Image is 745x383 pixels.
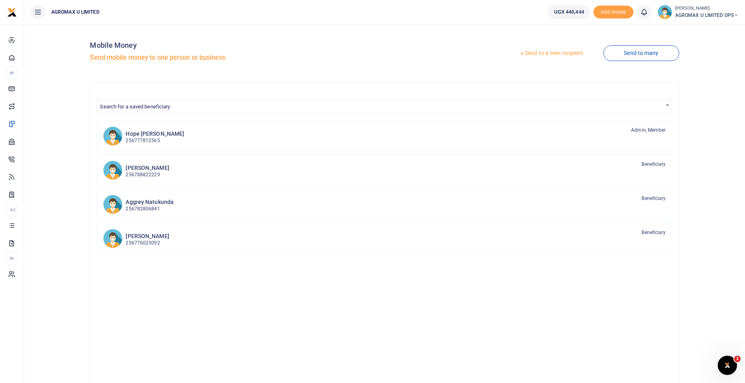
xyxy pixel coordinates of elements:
span: UGX 440,444 [554,8,584,16]
a: Add money [593,8,633,14]
a: AN Aggrey Natukunda 256782806841 Beneficiary [97,188,672,220]
iframe: Intercom live chat [718,356,737,375]
a: EA [PERSON_NAME] 256776023092 Beneficiary [97,222,672,255]
a: Send to a new recipient [499,46,603,61]
span: Search for a saved beneficiary [100,104,170,110]
a: Send to many [603,45,679,61]
li: M [6,66,17,79]
span: AGROMAX U LIMITED OPS [675,12,739,19]
a: HsN Hope [PERSON_NAME] 256777812565 Admin, Member [97,120,672,152]
a: AJ [PERSON_NAME] 256788822229 Beneficiary [97,154,672,186]
img: AN [103,195,122,214]
p: 256777812565 [126,137,184,145]
img: AJ [103,161,122,180]
img: profile-user [658,5,672,19]
li: Ac [6,203,17,216]
li: Wallet ballance [545,5,593,19]
h6: [PERSON_NAME] [126,165,169,171]
img: logo-small [7,8,17,17]
p: 256782806841 [126,205,174,213]
p: 256776023092 [126,239,169,247]
span: Search for a saved beneficiary [96,100,672,114]
img: EA [103,229,122,248]
span: Beneficiary [641,161,666,168]
h5: Send mobile money to one person or business [90,54,381,62]
h4: Mobile Money [90,41,381,50]
p: 256788822229 [126,171,169,179]
span: 1 [734,356,741,362]
a: profile-user [PERSON_NAME] AGROMAX U LIMITED OPS [658,5,739,19]
h6: Hope [PERSON_NAME] [126,130,184,137]
span: Beneficiary [641,195,666,202]
span: Add money [593,6,633,19]
small: [PERSON_NAME] [675,5,739,12]
img: HsN [103,126,122,146]
span: Admin, Member [631,126,666,134]
span: Search for a saved beneficiary [97,100,671,112]
h6: Aggrey Natukunda [126,199,174,206]
a: logo-small logo-large logo-large [7,9,17,15]
span: AGROMAX U LIMITED [48,8,103,16]
li: M [6,252,17,265]
h6: [PERSON_NAME] [126,233,169,240]
span: Beneficiary [641,229,666,236]
li: Toup your wallet [593,6,633,19]
a: UGX 440,444 [548,5,590,19]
